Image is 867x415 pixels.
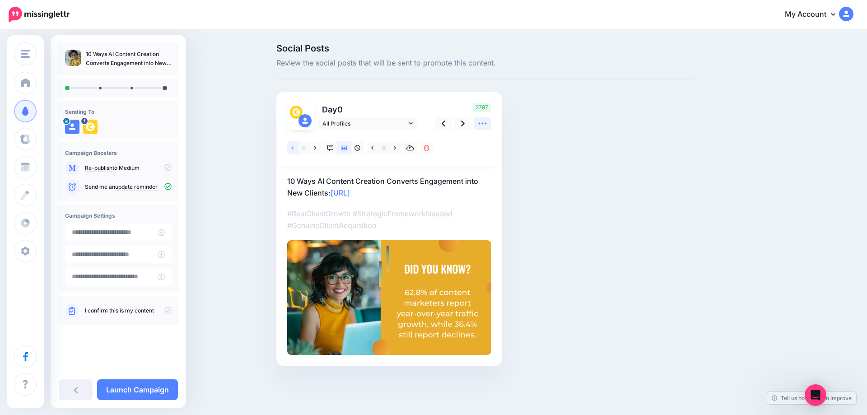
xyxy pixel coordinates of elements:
[276,57,695,69] span: Review the social posts that will be sent to promote this content.
[86,50,172,68] p: 10 Ways AI Content Creation Converts Engagement into New Clients
[65,50,81,66] img: 595756148ad8f1b7e694fe5fc43dcad8_thumb.jpg
[9,7,70,22] img: Missinglettr
[776,4,853,26] a: My Account
[290,106,303,119] img: 196676706_108571301444091_499029507392834038_n-bsa103351.png
[65,120,79,134] img: user_default_image.png
[287,208,491,231] p: #RealClientGrowth #StrategicFrameworkNeeded #GenuineClientAcquisition
[318,103,419,116] p: Day
[85,164,172,172] p: to Medium
[298,114,312,127] img: user_default_image.png
[85,307,154,314] a: I confirm this is my content
[331,188,350,197] a: [URL]
[287,240,491,355] img: 9fe505ee8e80e5f6d1ac908d64fddcc2.jpg
[337,105,343,114] span: 0
[115,183,158,191] a: update reminder
[21,50,30,58] img: menu.png
[473,103,491,112] span: 2797
[318,117,417,130] a: All Profiles
[767,392,856,404] a: Tell us how we can improve
[65,149,172,156] h4: Campaign Boosters
[65,108,172,115] h4: Sending To
[287,175,491,199] p: 10 Ways AI Content Creation Converts Engagement into New Clients:
[83,120,98,134] img: 196676706_108571301444091_499029507392834038_n-bsa103351.png
[322,119,406,128] span: All Profiles
[85,164,112,172] a: Re-publish
[85,183,172,191] p: Send me an
[805,384,826,406] div: Open Intercom Messenger
[65,212,172,219] h4: Campaign Settings
[276,44,695,53] span: Social Posts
